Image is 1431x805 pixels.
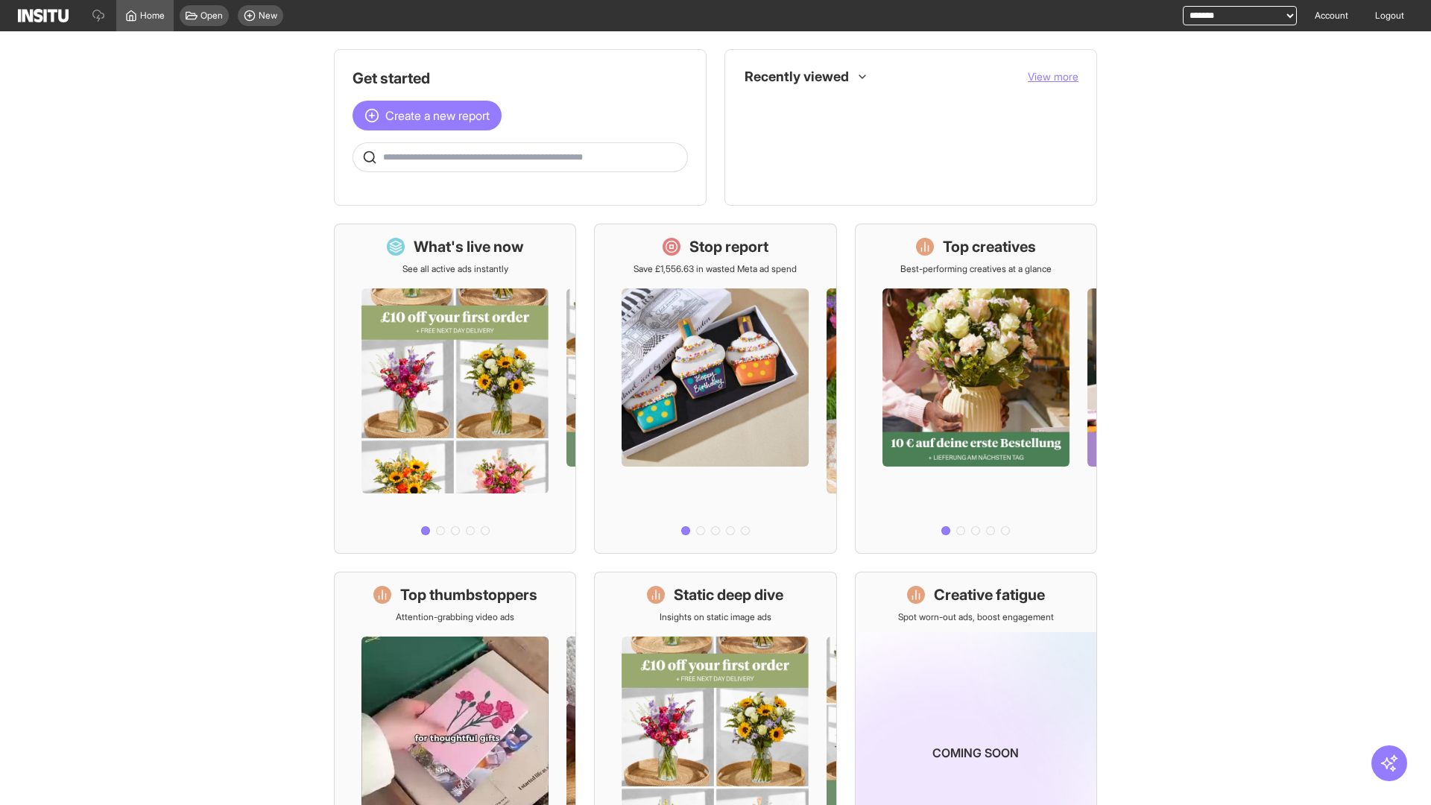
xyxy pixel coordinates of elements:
span: Open [200,10,223,22]
h1: Static deep dive [674,584,783,605]
p: Attention-grabbing video ads [396,611,514,623]
a: What's live nowSee all active ads instantly [334,224,576,554]
p: Best-performing creatives at a glance [900,263,1052,275]
h1: What's live now [414,236,524,257]
img: Logo [18,9,69,22]
h1: Get started [353,68,688,89]
span: New [259,10,277,22]
button: View more [1028,69,1078,84]
h1: Top thumbstoppers [400,584,537,605]
h1: Top creatives [943,236,1036,257]
span: Create a new report [385,107,490,124]
span: Home [140,10,165,22]
p: See all active ads instantly [402,263,508,275]
button: Create a new report [353,101,502,130]
span: View more [1028,70,1078,83]
a: Stop reportSave £1,556.63 in wasted Meta ad spend [594,224,836,554]
h1: Stop report [689,236,768,257]
a: Top creativesBest-performing creatives at a glance [855,224,1097,554]
p: Insights on static image ads [660,611,771,623]
p: Save £1,556.63 in wasted Meta ad spend [634,263,797,275]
